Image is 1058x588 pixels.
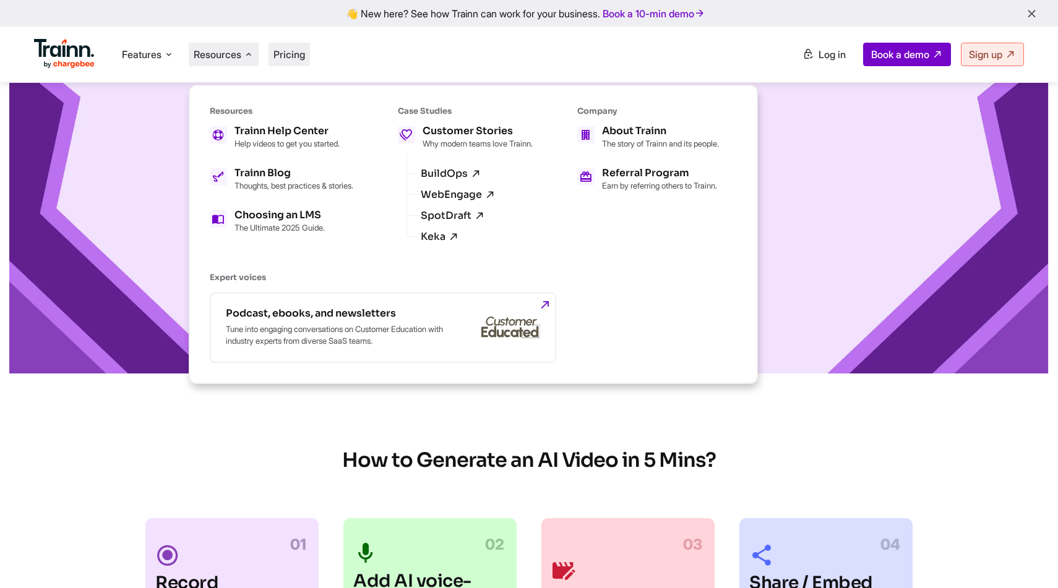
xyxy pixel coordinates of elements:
a: Keka [421,231,459,242]
a: Pricing [273,48,305,61]
div: Case Studies [398,106,533,116]
span: Features [122,48,161,61]
div: Trainn Help Center [234,126,340,136]
a: Log in [795,43,853,66]
div: 👋 New here? See how Trainn can work for your business. [7,7,1051,19]
p: The story of Trainn and its people. [602,138,719,148]
div: Company [577,106,719,116]
a: Trainn Help Center Help videos to get you started. [210,126,353,148]
a: About Trainn The story of Trainn and its people. [577,126,719,148]
span: Resources [194,48,241,61]
h2: How to Generate an AI Video in 5 Mins? [128,448,930,474]
img: Trainn Logo [34,39,95,69]
a: WebEngage [421,189,496,200]
a: Choosing an LMS The Ultimate 2025 Guide. [210,210,353,232]
div: Resources [210,106,353,116]
p: Why modern teams love Trainn. [423,138,533,148]
p: The Ultimate 2025 Guide. [234,223,325,232]
a: Sign up [961,43,1024,66]
span: 03 [683,530,702,559]
a: Referral Program Earn by referring others to Trainn. [577,168,719,190]
div: Expert voices [210,272,719,283]
p: Thoughts, best practices & stories. [234,181,353,190]
div: Trainn Blog [234,168,353,178]
div: Podcast, ebooks, and newsletters [226,309,449,318]
span: Book a demo [871,48,929,61]
p: Help videos to get you started. [234,138,340,148]
a: BuildOps [421,168,481,179]
span: 01 [290,530,306,559]
p: Earn by referring others to Trainn. [602,181,717,190]
span: Sign up [969,48,1002,61]
a: Book a 10-min demo [600,5,708,22]
a: Customer Stories Why modern teams love Trainn. [398,126,533,148]
p: Tune into engaging conversations on Customer Education with industry experts from diverse SaaS te... [226,323,449,347]
div: Referral Program [602,168,717,178]
span: 04 [880,530,900,559]
div: Choosing an LMS [234,210,325,220]
a: Trainn Blog Thoughts, best practices & stories. [210,168,353,190]
iframe: Chat Widget [996,529,1058,588]
a: SpotDraft [421,210,485,221]
div: Customer Stories [423,126,533,136]
a: Book a demo [863,43,951,66]
div: About Trainn [602,126,719,136]
span: 02 [485,530,504,559]
img: customer-educated-gray.b42eccd.svg [481,317,540,339]
a: Podcast, ebooks, and newsletters Tune into engaging conversations on Customer Education with indu... [210,292,556,363]
span: Log in [819,48,846,61]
